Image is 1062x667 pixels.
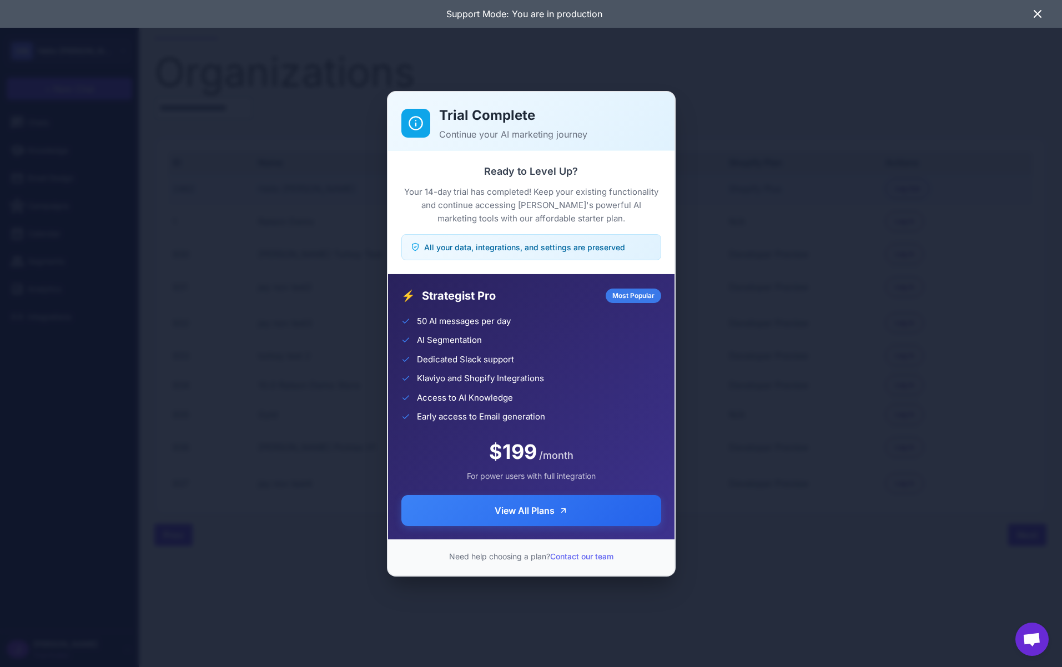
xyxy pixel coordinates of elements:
[422,287,599,304] span: Strategist Pro
[417,334,482,347] span: AI Segmentation
[439,128,661,141] p: Continue your AI marketing journey
[417,353,514,366] span: Dedicated Slack support
[417,411,545,423] span: Early access to Email generation
[1015,623,1049,656] div: Open chat
[401,185,661,225] p: Your 14-day trial has completed! Keep your existing functionality and continue accessing [PERSON_...
[495,504,555,517] span: View All Plans
[401,164,661,179] h3: Ready to Level Up?
[439,105,661,125] h2: Trial Complete
[401,495,661,526] button: View All Plans
[401,550,661,562] p: Need help choosing a plan?
[550,552,613,561] a: Contact our team
[417,372,544,385] span: Klaviyo and Shopify Integrations
[424,241,625,253] span: All your data, integrations, and settings are preserved
[401,287,415,304] span: ⚡
[489,437,537,467] span: $199
[417,315,511,328] span: 50 AI messages per day
[606,289,661,303] div: Most Popular
[417,392,513,405] span: Access to AI Knowledge
[539,448,573,463] span: /month
[401,470,661,482] div: For power users with full integration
